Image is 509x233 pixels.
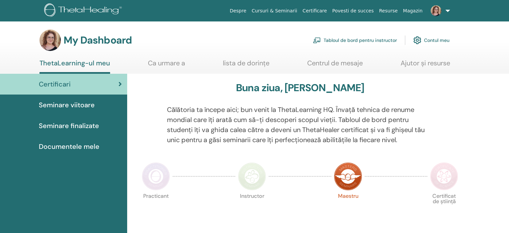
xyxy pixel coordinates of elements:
p: Certificat de știință [430,193,458,222]
p: Practicant [142,193,170,222]
p: Instructor [238,193,266,222]
span: Seminare finalizate [39,121,99,131]
h3: My Dashboard [64,34,132,46]
a: lista de dorințe [223,59,269,72]
img: logo.png [44,3,124,18]
a: Centrul de mesaje [307,59,363,72]
span: Documentele mele [39,141,99,152]
span: Certificari [39,79,71,89]
a: Despre [227,5,249,17]
a: Contul meu [413,33,449,48]
a: Magazin [400,5,425,17]
p: Maestru [334,193,362,222]
a: Ca urmare a [148,59,185,72]
a: Resurse [376,5,401,17]
p: Călătoria ta începe aici; bun venit la ThetaLearning HQ. Învață tehnica de renume mondial care îț... [167,105,433,145]
a: ThetaLearning-ul meu [39,59,110,74]
a: Ajutor și resurse [401,59,450,72]
span: Seminare viitoare [39,100,95,110]
img: default.jpg [431,5,441,16]
img: Master [334,162,362,190]
a: Certificare [300,5,330,17]
a: Povesti de succes [330,5,376,17]
a: Cursuri & Seminarii [249,5,300,17]
img: default.jpg [39,30,61,51]
a: Tabloul de bord pentru instructor [313,33,397,48]
img: Certificate of Science [430,162,458,190]
img: Instructor [238,162,266,190]
img: cog.svg [413,35,421,46]
img: chalkboard-teacher.svg [313,37,321,43]
h3: Buna ziua, [PERSON_NAME] [236,82,364,94]
img: Practitioner [142,162,170,190]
